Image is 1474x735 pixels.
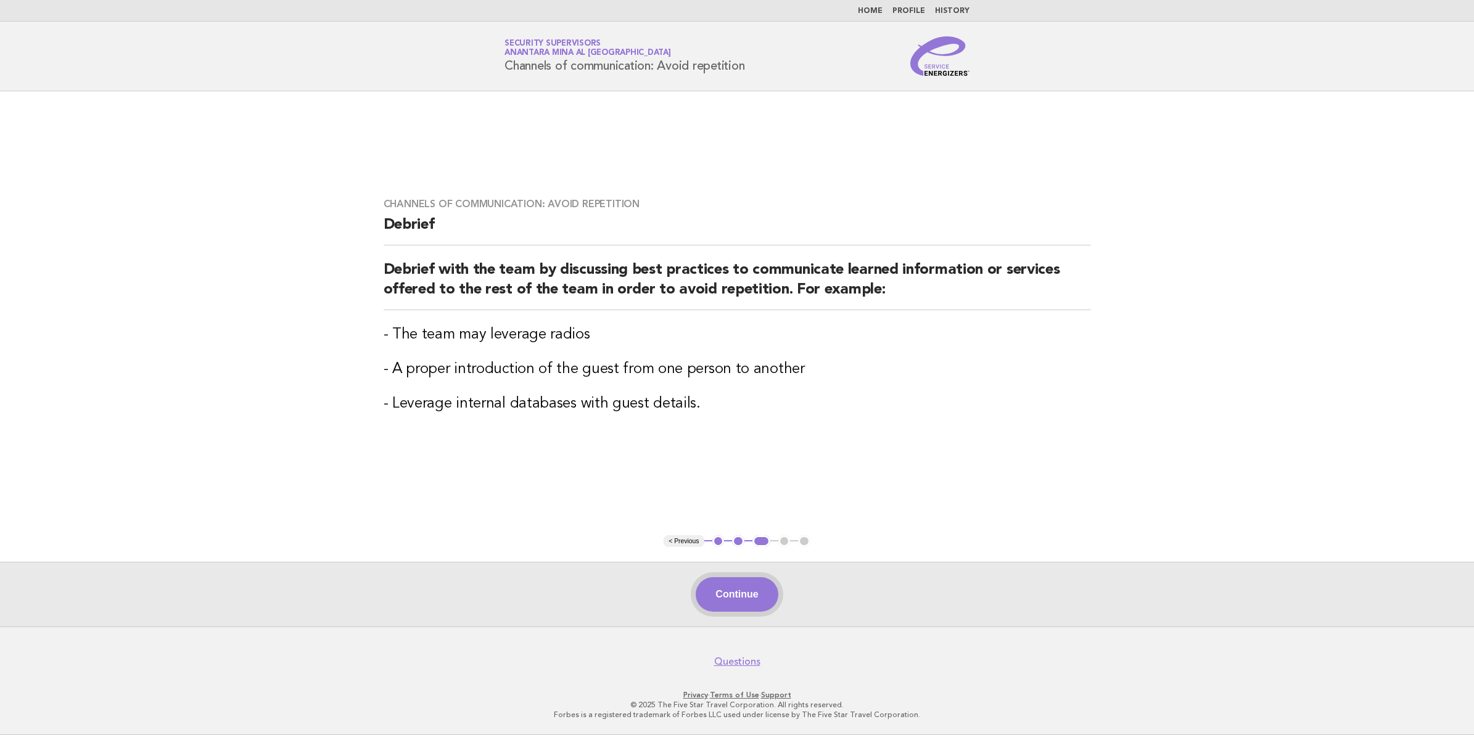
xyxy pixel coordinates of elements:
button: < Previous [664,535,704,548]
button: Continue [696,577,778,612]
a: Support [761,691,791,699]
p: © 2025 The Five Star Travel Corporation. All rights reserved. [360,700,1114,710]
a: Questions [714,655,760,668]
p: · · [360,690,1114,700]
h1: Channels of communication: Avoid repetition [504,40,744,72]
span: Anantara Mina al [GEOGRAPHIC_DATA] [504,49,671,57]
a: Privacy [683,691,708,699]
a: Profile [892,7,925,15]
a: Terms of Use [710,691,759,699]
a: Security SupervisorsAnantara Mina al [GEOGRAPHIC_DATA] [504,39,671,57]
h2: Debrief with the team by discussing best practices to communicate learned information or services... [384,260,1091,310]
p: Forbes is a registered trademark of Forbes LLC used under license by The Five Star Travel Corpora... [360,710,1114,720]
a: History [935,7,970,15]
button: 1 [712,535,725,548]
button: 3 [752,535,770,548]
h3: - Leverage internal databases with guest details. [384,394,1091,414]
h3: - A proper introduction of the guest from one person to another [384,359,1091,379]
img: Service Energizers [910,36,970,76]
h2: Debrief [384,215,1091,245]
h3: Channels of communication: Avoid repetition [384,198,1091,210]
h3: - The team may leverage radios [384,325,1091,345]
a: Home [858,7,883,15]
button: 2 [732,535,744,548]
